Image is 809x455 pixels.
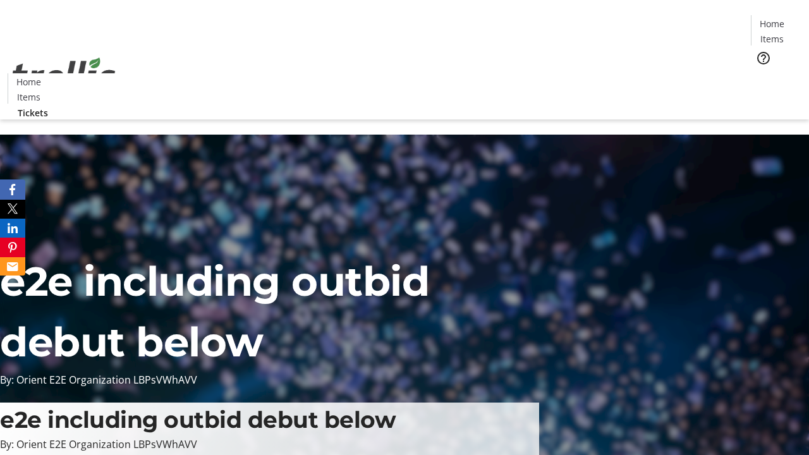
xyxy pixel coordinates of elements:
a: Items [751,32,792,45]
a: Items [8,90,49,104]
button: Help [751,45,776,71]
span: Home [16,75,41,88]
span: Home [760,17,784,30]
span: Tickets [18,106,48,119]
span: Items [760,32,784,45]
a: Home [751,17,792,30]
span: Tickets [761,73,791,87]
a: Home [8,75,49,88]
span: Items [17,90,40,104]
a: Tickets [751,73,801,87]
img: Orient E2E Organization LBPsVWhAVV's Logo [8,44,120,107]
a: Tickets [8,106,58,119]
